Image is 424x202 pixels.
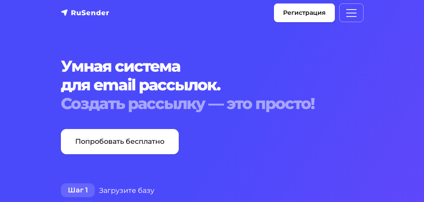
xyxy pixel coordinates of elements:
[61,57,364,113] h1: Умная система для email рассылок.
[339,3,364,22] button: Меню
[274,3,335,22] a: Регистрация
[61,182,364,199] div: Загрузите базу
[61,8,110,17] img: RuSender
[61,183,95,197] span: Шаг 1
[61,94,364,113] div: Создать рассылку — это просто!
[61,129,179,154] a: Попробовать бесплатно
